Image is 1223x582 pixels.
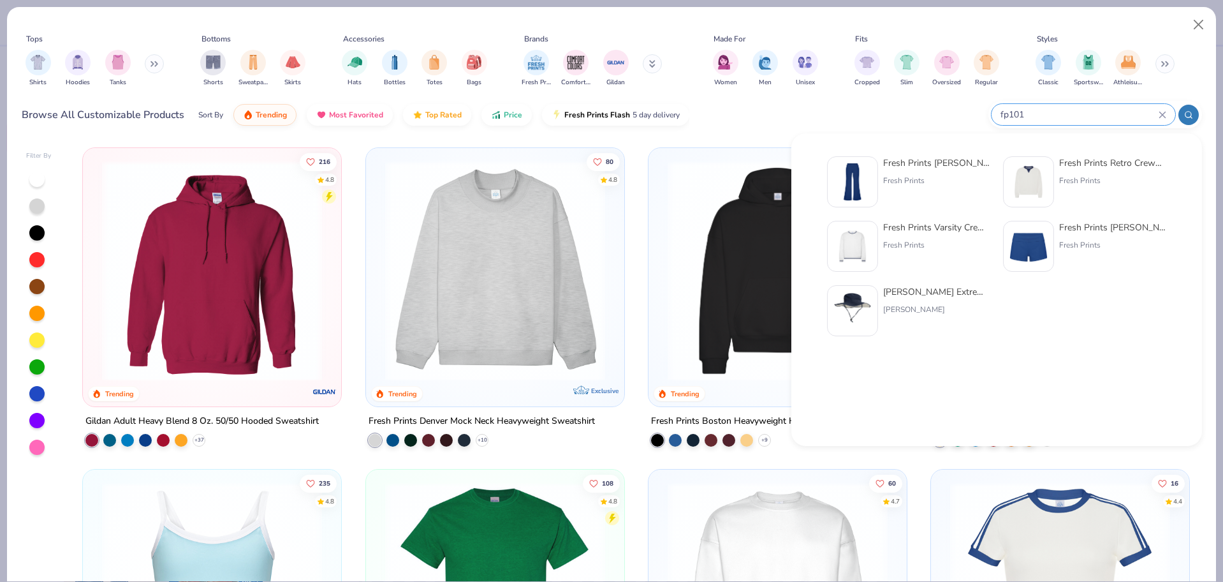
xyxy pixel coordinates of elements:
img: Bags Image [467,55,481,70]
div: Made For [714,33,745,45]
img: Hats Image [348,55,362,70]
span: Unisex [796,78,815,87]
div: filter for Athleisure [1113,50,1143,87]
img: Bottles Image [388,55,402,70]
div: filter for Skirts [280,50,305,87]
span: + 37 [194,436,204,444]
img: Unisex Image [798,55,812,70]
img: Slim Image [900,55,914,70]
div: Fresh Prints Varsity Crewneck [883,221,990,234]
span: Shorts [203,78,223,87]
button: Like [300,153,337,170]
div: filter for Sweatpants [238,50,268,87]
span: Top Rated [425,110,462,120]
div: filter for Unisex [793,50,818,87]
button: filter button [713,50,738,87]
div: filter for Totes [421,50,447,87]
button: filter button [974,50,999,87]
img: a90f7c54-8796-4cb2-9d6e-4e9644cfe0fe [611,161,844,381]
button: filter button [603,50,629,87]
img: f5d85501-0dbb-4ee4-b115-c08fa3845d83 [379,161,611,381]
span: 235 [319,481,330,487]
div: Fresh Prints [PERSON_NAME]-over Flared Pants [883,156,990,170]
button: Price [481,104,532,126]
button: filter button [105,50,131,87]
button: Like [1152,475,1185,493]
img: flash.gif [552,110,562,120]
span: Totes [427,78,443,87]
div: filter for Regular [974,50,999,87]
img: Shorts Image [206,55,221,70]
div: Sort By [198,109,223,121]
div: Tops [26,33,43,45]
button: Like [582,475,619,493]
div: filter for Gildan [603,50,629,87]
div: Fresh Prints Retro Crewneck [1059,156,1166,170]
div: filter for Women [713,50,738,87]
img: TopRated.gif [413,110,423,120]
img: Gildan Image [606,53,626,72]
span: Classic [1038,78,1058,87]
div: Gildan Adult Heavy Blend 8 Oz. 50/50 Hooded Sweatshirt [85,414,319,429]
button: filter button [1113,50,1143,87]
img: Totes Image [427,55,441,70]
div: Fresh Prints [883,175,990,186]
div: filter for Comfort Colors [561,50,590,87]
img: f981a934-f33f-4490-a3ad-477cd5e6773b [833,162,872,202]
div: filter for Bags [462,50,487,87]
span: 16 [1171,481,1178,487]
button: filter button [932,50,961,87]
img: Shirts Image [31,55,45,70]
button: filter button [238,50,268,87]
button: Most Favorited [307,104,393,126]
button: filter button [342,50,367,87]
div: Brands [524,33,548,45]
div: 4.8 [608,175,617,184]
span: Women [714,78,737,87]
img: Cropped Image [860,55,874,70]
div: 4.8 [608,497,617,507]
button: filter button [421,50,447,87]
button: filter button [894,50,919,87]
div: Fresh Prints [1059,175,1166,186]
span: Oversized [932,78,961,87]
span: Sportswear [1074,78,1103,87]
div: Browse All Customizable Products [22,107,184,123]
img: Tanks Image [111,55,125,70]
span: 5 day delivery [633,108,680,123]
div: Fresh Prints [1059,239,1166,251]
span: Most Favorited [329,110,383,120]
img: 91acfc32-fd48-4d6b-bdad-a4c1a30ac3fc [661,161,894,381]
img: 71722808-2b97-4973-8707-df24310497f4 [833,291,872,331]
div: [PERSON_NAME] Extreme Adventurer Hat [883,285,990,299]
button: filter button [382,50,407,87]
span: Fresh Prints Flash [564,110,630,120]
button: Fresh Prints Flash5 day delivery [542,104,689,126]
span: Hoodies [66,78,90,87]
span: Exclusive [591,387,619,395]
div: filter for Hoodies [65,50,91,87]
span: Comfort Colors [561,78,590,87]
div: Fresh Prints [883,239,990,251]
div: filter for Sportswear [1074,50,1103,87]
img: Gildan logo [312,379,338,405]
div: filter for Cropped [854,50,880,87]
img: Sportswear Image [1081,55,1095,70]
button: filter button [200,50,226,87]
img: Skirts Image [286,55,300,70]
button: filter button [1036,50,1061,87]
span: 80 [605,158,613,165]
span: 216 [319,158,330,165]
img: Oversized Image [939,55,954,70]
img: Hoodies Image [71,55,85,70]
img: 3abb6cdb-110e-4e18-92a0-dbcd4e53f056 [1009,162,1048,202]
div: Fits [855,33,868,45]
span: Trending [256,110,287,120]
div: filter for Fresh Prints [522,50,551,87]
div: Filter By [26,151,52,161]
span: + 9 [761,436,768,444]
span: + 10 [477,436,487,444]
span: Bags [467,78,481,87]
div: Fresh Prints Denver Mock Neck Heavyweight Sweatshirt [369,414,595,429]
div: Fresh Prints Boston Heavyweight Hoodie [651,414,817,429]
